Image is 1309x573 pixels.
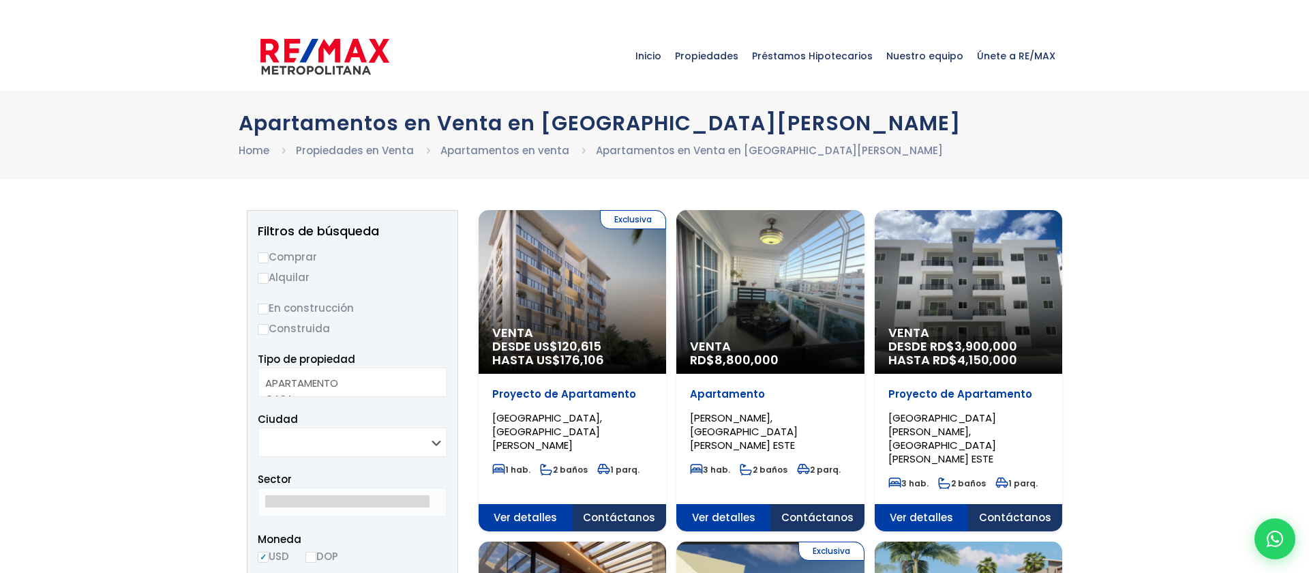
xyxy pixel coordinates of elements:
span: 3 hab. [888,477,929,489]
label: Construida [258,320,447,337]
input: Alquilar [258,273,269,284]
span: DESDE US$ [492,340,652,367]
span: Ver detalles [676,504,770,531]
a: Inicio [629,22,668,90]
a: Apartamentos en venta [440,143,569,158]
span: 2 baños [938,477,986,489]
span: HASTA RD$ [888,353,1049,367]
span: Sector [258,472,292,486]
span: Tipo de propiedad [258,352,355,366]
span: Propiedades [668,35,745,76]
span: Nuestro equipo [879,35,970,76]
a: Exclusiva Venta DESDE US$120,615 HASTA US$176,106 Proyecto de Apartamento [GEOGRAPHIC_DATA], [GEO... [479,210,666,531]
input: USD [258,552,269,563]
span: 2 baños [740,464,787,475]
input: DOP [305,552,316,563]
option: CASA [265,391,430,407]
span: 2 parq. [797,464,841,475]
span: HASTA US$ [492,353,652,367]
span: 3 hab. [690,464,730,475]
span: 120,615 [558,338,601,355]
span: DESDE RD$ [888,340,1049,367]
h2: Filtros de búsqueda [258,224,447,238]
span: [PERSON_NAME], [GEOGRAPHIC_DATA][PERSON_NAME] ESTE [690,411,798,452]
span: 1 parq. [995,477,1038,489]
a: RE/MAX Metropolitana [260,22,389,90]
span: RD$ [690,351,779,368]
span: [GEOGRAPHIC_DATA], [GEOGRAPHIC_DATA][PERSON_NAME] [492,411,602,452]
span: 1 parq. [597,464,640,475]
span: Préstamos Hipotecarios [745,35,879,76]
p: Apartamento [690,387,850,401]
h1: Apartamentos en Venta en [GEOGRAPHIC_DATA][PERSON_NAME] [239,111,1070,135]
span: Venta [492,326,652,340]
option: APARTAMENTO [265,375,430,391]
label: En construcción [258,299,447,317]
span: 3,900,000 [954,338,1017,355]
a: Propiedades en Venta [296,143,414,158]
label: Alquilar [258,269,447,286]
a: Únete a RE/MAX [970,22,1062,90]
span: 8,800,000 [714,351,779,368]
span: Exclusiva [600,210,666,229]
span: 176,106 [560,351,604,368]
p: Proyecto de Apartamento [492,387,652,401]
span: [GEOGRAPHIC_DATA][PERSON_NAME], [GEOGRAPHIC_DATA][PERSON_NAME] ESTE [888,411,996,466]
label: Comprar [258,248,447,265]
a: Préstamos Hipotecarios [745,22,879,90]
span: Ver detalles [875,504,969,531]
a: Propiedades [668,22,745,90]
span: Venta [690,340,850,353]
span: 2 baños [540,464,588,475]
span: 1 hab. [492,464,530,475]
a: Venta RD$8,800,000 Apartamento [PERSON_NAME], [GEOGRAPHIC_DATA][PERSON_NAME] ESTE 3 hab. 2 baños ... [676,210,864,531]
span: Inicio [629,35,668,76]
label: USD [258,548,289,565]
span: Moneda [258,531,447,548]
a: Venta DESDE RD$3,900,000 HASTA RD$4,150,000 Proyecto de Apartamento [GEOGRAPHIC_DATA][PERSON_NAME... [875,210,1062,531]
span: Contáctanos [770,504,864,531]
p: Proyecto de Apartamento [888,387,1049,401]
a: Home [239,143,269,158]
span: Contáctanos [573,504,667,531]
span: Venta [888,326,1049,340]
input: Comprar [258,252,269,263]
a: Nuestro equipo [879,22,970,90]
input: Construida [258,324,269,335]
span: Únete a RE/MAX [970,35,1062,76]
a: Apartamentos en Venta en [GEOGRAPHIC_DATA][PERSON_NAME] [596,143,943,158]
span: Ver detalles [479,504,573,531]
span: Ciudad [258,412,298,426]
label: DOP [305,548,338,565]
span: Contáctanos [968,504,1062,531]
span: 4,150,000 [957,351,1017,368]
input: En construcción [258,304,269,314]
img: remax-metropolitana-logo [260,36,389,77]
span: Exclusiva [798,542,864,561]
